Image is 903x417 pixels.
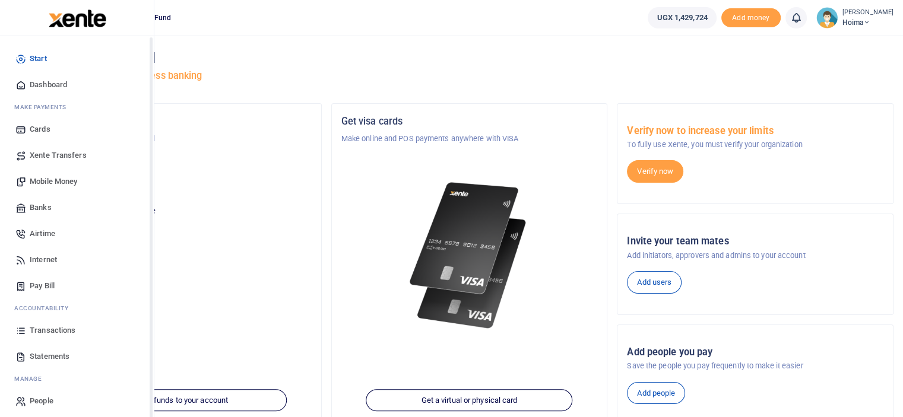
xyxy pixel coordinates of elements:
a: Verify now [627,160,683,183]
a: Start [9,46,144,72]
p: Your current account balance [55,205,312,217]
p: Add initiators, approvers and admins to your account [627,250,883,262]
h5: Welcome to better business banking [45,70,894,82]
a: logo-small logo-large logo-large [47,13,106,22]
span: Dashboard [30,79,67,91]
a: Airtime [9,221,144,247]
a: Pay Bill [9,273,144,299]
span: Start [30,53,47,65]
img: profile-user [816,7,838,28]
li: Wallet ballance [643,7,721,28]
p: Save the people you pay frequently to make it easier [627,360,883,372]
p: National Social Security Fund [55,133,312,145]
h5: Invite your team mates [627,235,883,247]
span: countability [23,304,68,313]
a: profile-user [PERSON_NAME] Hoima [816,7,894,28]
span: Transactions [30,324,75,336]
a: Dashboard [9,72,144,98]
p: To fully use Xente, you must verify your organization [627,139,883,151]
img: xente-_physical_cards.png [405,173,534,338]
p: Hoima [55,179,312,191]
span: Add money [721,8,781,28]
h5: Add people you pay [627,346,883,358]
a: Add people [627,382,685,405]
a: People [9,388,144,414]
a: Xente Transfers [9,142,144,168]
li: M [9,98,144,116]
span: Hoima [842,17,894,28]
a: Cards [9,116,144,142]
span: Airtime [30,228,55,240]
a: UGX 1,429,724 [648,7,716,28]
span: Pay Bill [30,280,55,292]
li: Ac [9,299,144,317]
li: Toup your wallet [721,8,781,28]
span: Xente Transfers [30,149,87,161]
span: Statements [30,351,69,362]
h5: Organization [55,116,312,128]
span: People [30,395,53,407]
h5: Account [55,161,312,173]
a: Get a virtual or physical card [366,389,573,412]
span: ake Payments [20,103,66,112]
a: Add money [721,12,781,21]
a: Internet [9,247,144,273]
li: M [9,370,144,388]
span: Mobile Money [30,176,77,187]
span: anage [20,374,42,383]
a: Banks [9,195,144,221]
a: Transactions [9,317,144,343]
span: Banks [30,202,52,214]
a: Mobile Money [9,168,144,195]
small: [PERSON_NAME] [842,8,894,18]
a: Statements [9,343,144,370]
h5: Verify now to increase your limits [627,125,883,137]
span: Cards [30,123,50,135]
span: Internet [30,254,57,266]
img: logo-large [49,9,106,27]
p: Make online and POS payments anywhere with VISA [341,133,598,145]
h5: UGX 1,429,724 [55,220,312,232]
h4: Hello [PERSON_NAME] [45,51,894,64]
h5: Get visa cards [341,116,598,128]
a: Add users [627,271,682,294]
a: Add funds to your account [80,389,287,412]
span: UGX 1,429,724 [657,12,707,24]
